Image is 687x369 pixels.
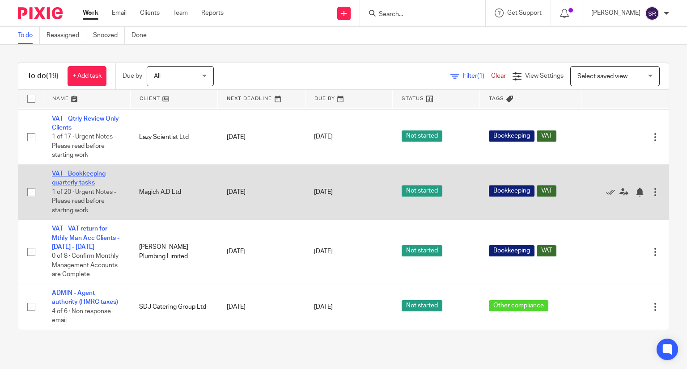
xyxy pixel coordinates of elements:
span: 1 of 20 · Urgent Notes - Please read before starting work [52,189,116,214]
td: [DATE] [218,220,305,284]
span: Not started [402,130,442,142]
a: Work [83,8,98,17]
a: Reassigned [47,27,86,44]
a: VAT - Bookkeeping quarterly tasks [52,171,106,186]
span: [DATE] [314,189,333,195]
span: 1 of 17 · Urgent Notes - Please read before starting work [52,134,116,158]
span: (19) [46,72,59,80]
span: Bookkeeping [489,185,534,197]
td: Magick A.D Ltd [130,164,217,219]
a: + Add task [68,66,106,86]
span: Not started [402,185,442,197]
h1: To do [27,71,59,81]
span: 0 of 8 · Confirm Monthly Management Accounts are Complete [52,253,119,278]
span: 4 of 6 · Non response email [52,308,111,324]
span: All [154,73,161,80]
td: [DATE] [218,164,305,219]
span: [DATE] [314,134,333,140]
input: Search [378,11,458,19]
td: SDJ Catering Group Ltd [130,284,217,329]
td: [DATE] [218,284,305,329]
span: [DATE] [314,304,333,310]
a: Email [112,8,127,17]
span: [DATE] [314,249,333,255]
p: [PERSON_NAME] [591,8,640,17]
span: VAT [537,130,556,142]
a: Team [173,8,188,17]
span: Bookkeeping [489,245,534,256]
a: Snoozed [93,27,125,44]
a: ADMIN - Agent authority (HMRC taxes) [52,290,118,305]
p: Due by [123,71,142,80]
a: Reports [201,8,224,17]
a: Done [131,27,153,44]
span: Filter [463,73,491,79]
span: Not started [402,245,442,256]
td: Lazy Scientist Ltd [130,109,217,164]
span: VAT [537,185,556,197]
span: Bookkeeping [489,130,534,142]
a: Clear [491,73,506,79]
a: VAT - VAT return for Mthly Man Acc Clients - [DATE] - [DATE] [52,226,119,250]
span: Tags [489,96,504,101]
span: Select saved view [577,73,628,80]
a: Clients [140,8,160,17]
span: VAT [537,245,556,256]
img: svg%3E [645,6,659,21]
span: View Settings [525,73,564,79]
a: VAT - Qtrly Review Only Clients [52,116,119,131]
a: Mark as done [606,188,619,197]
a: To do [18,27,40,44]
span: Get Support [507,10,542,16]
td: [PERSON_NAME] Plumbing Limited [130,220,217,284]
span: (1) [477,73,484,79]
img: Pixie [18,7,63,19]
span: Other compliance [489,300,548,311]
span: Not started [402,300,442,311]
td: [DATE] [218,109,305,164]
